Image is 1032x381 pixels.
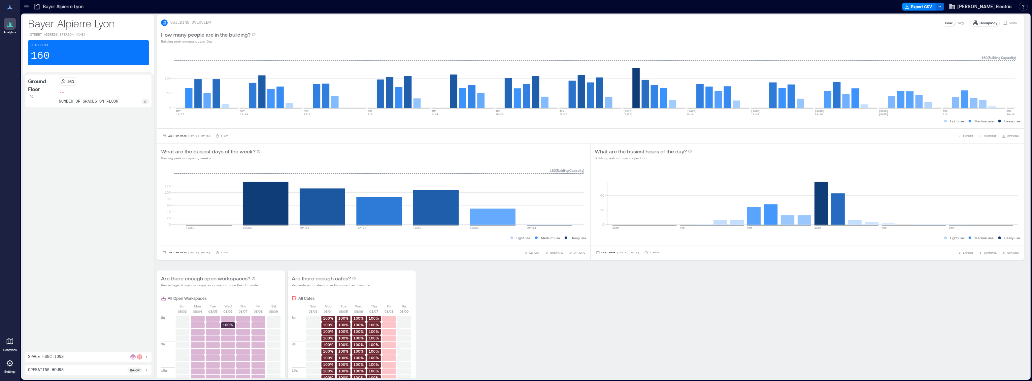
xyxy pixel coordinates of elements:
text: 20-26 [815,113,823,116]
text: [DATE] [356,226,366,229]
text: 8am [747,226,752,229]
button: EXPORT [956,249,975,256]
text: 100% [354,316,364,320]
p: 160 [67,79,74,84]
text: 11-17 [176,113,184,116]
p: How many people are in the building? [161,31,250,39]
text: 100% [354,375,364,380]
button: Export CSV [902,3,936,11]
text: JUN [496,110,501,112]
text: 100% [369,356,379,360]
p: Building peak occupancy per Hour [595,155,692,161]
text: [DATE] [687,110,697,112]
p: 160 [31,49,50,63]
p: Floorplans [3,348,17,352]
p: 08/04 [193,309,202,314]
text: JUN [368,110,373,112]
p: 1 Day [221,134,229,138]
text: [DATE] [879,113,888,116]
tspan: 50 [167,91,171,95]
p: Light use [516,235,530,240]
p: Light use [950,235,964,240]
text: 100% [339,316,349,320]
text: 8pm [949,226,954,229]
p: Sun [180,303,185,309]
text: MAY [176,110,181,112]
text: 100% [369,323,379,327]
p: 08/03 [309,309,318,314]
button: COMPARE [977,249,998,256]
p: Thu [240,303,246,309]
button: OPTIONS [1001,249,1020,256]
span: COMPARE [550,251,563,255]
p: Percentage of cafes in use for more than 1 minute [292,282,370,288]
text: 100% [323,323,334,327]
span: EXPORT [529,251,540,255]
text: 100% [369,329,379,333]
text: 100% [369,336,379,340]
p: Thu [371,303,377,309]
text: 100% [223,323,233,327]
text: 3-9 [943,113,948,116]
text: 100% [339,336,349,340]
text: 100% [354,362,364,366]
span: EXPORT [963,134,973,138]
button: COMPARE [544,249,564,256]
p: 08/06 [354,309,363,314]
p: Visits [1009,20,1017,25]
button: EXPORT [956,133,975,139]
tspan: 40 [167,209,171,213]
text: MAY [304,110,309,112]
text: [DATE] [300,226,309,229]
p: Percentage of open workspaces in use for more than 1 minute [161,282,258,288]
p: Mon [194,303,201,309]
text: 100% [369,362,379,366]
button: Last Week |[DATE]-[DATE] [595,249,640,256]
text: 100% [323,316,334,320]
p: 08/06 [224,309,233,314]
p: 08/03 [178,309,187,314]
p: Medium use [541,235,560,240]
p: 08/04 [324,309,333,314]
text: 100% [369,349,379,353]
p: 08/05 [339,309,348,314]
p: Medium use [975,235,994,240]
p: 8a [292,315,296,320]
tspan: 120 [165,184,171,188]
p: Light use [950,118,964,124]
p: Wed [224,303,232,309]
text: 100% [369,369,379,373]
tspan: 20 [167,216,171,220]
p: Building peak occupancy per Day [161,39,256,44]
p: 8a [161,315,165,320]
text: 100% [323,336,334,340]
span: [PERSON_NAME] Electric [957,3,1012,10]
text: 18-24 [240,113,248,116]
text: [DATE] [186,226,196,229]
text: 100% [323,349,334,353]
p: Analytics [4,30,16,34]
text: 100% [369,375,379,380]
p: Occupancy [980,20,997,25]
p: Mon [325,303,332,309]
text: 100% [339,356,349,360]
text: 100% [323,362,334,366]
p: 10a [292,368,298,373]
text: JUN [432,110,437,112]
p: Settings [4,370,16,374]
text: 1-7 [368,113,373,116]
button: OPTIONS [567,249,586,256]
p: Peak [945,20,952,25]
button: COMPARE [977,133,998,139]
p: Headcount [31,43,49,48]
text: 100% [354,323,364,327]
p: 08/09 [269,309,278,314]
text: 4am [680,226,685,229]
tspan: 20 [600,208,604,212]
p: Fri [257,303,260,309]
span: COMPARE [984,251,997,255]
text: 15-21 [496,113,504,116]
a: Floorplans [1,333,19,354]
p: 1 Hour [649,251,659,255]
text: JUN [559,110,564,112]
